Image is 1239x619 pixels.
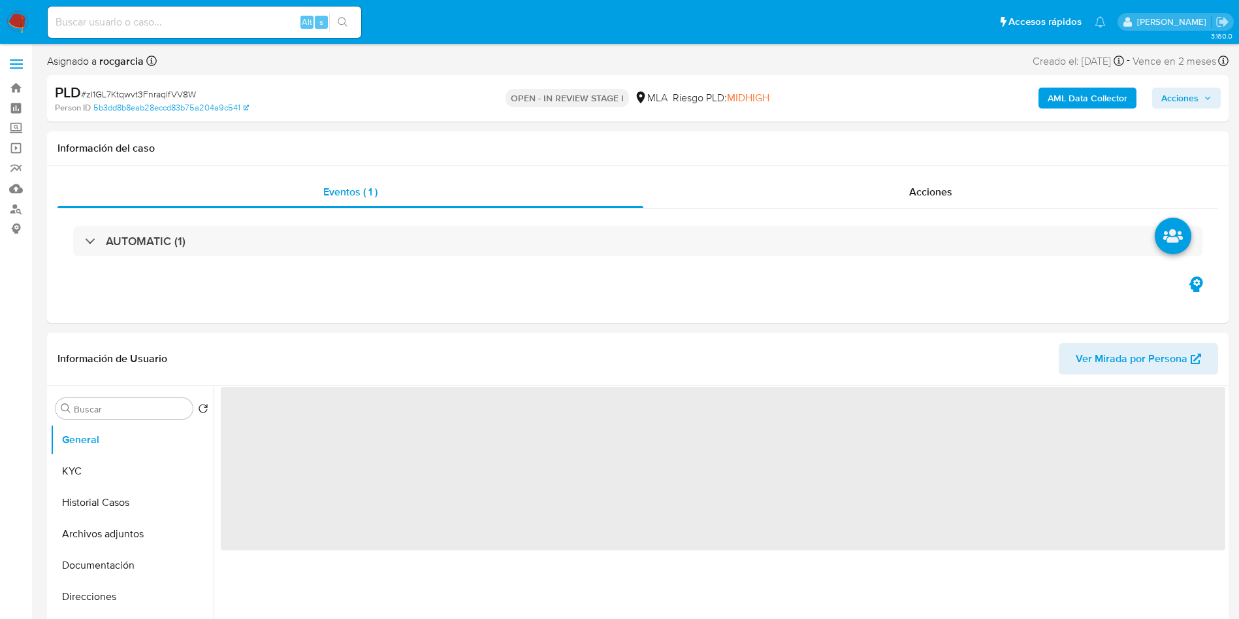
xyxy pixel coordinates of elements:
p: OPEN - IN REVIEW STAGE I [506,89,629,107]
b: Person ID [55,102,91,114]
button: Acciones [1152,88,1221,109]
b: rocgarcia [97,54,144,69]
h1: Información del caso [57,142,1218,155]
button: General [50,424,214,456]
div: AUTOMATIC (1) [73,226,1202,256]
button: Direcciones [50,581,214,612]
span: MIDHIGH [727,90,769,105]
a: Salir [1215,15,1229,29]
span: Asignado a [47,54,144,69]
div: MLA [634,91,668,105]
button: Documentación [50,550,214,581]
b: PLD [55,82,81,103]
span: Acciones [1161,88,1199,109]
h3: AUTOMATIC (1) [106,234,185,248]
span: s [319,16,323,28]
button: Historial Casos [50,487,214,518]
span: Ver Mirada por Persona [1076,343,1187,375]
button: Buscar [61,403,71,414]
span: Accesos rápidos [1008,15,1082,29]
div: Creado el: [DATE] [1033,52,1124,70]
span: Acciones [909,184,952,199]
button: Archivos adjuntos [50,518,214,550]
span: Alt [302,16,312,28]
button: Ver Mirada por Persona [1059,343,1218,375]
button: KYC [50,456,214,487]
span: - [1127,52,1130,70]
button: AML Data Collector [1038,88,1136,109]
button: Volver al orden por defecto [198,403,208,418]
a: Notificaciones [1095,16,1106,27]
input: Buscar [74,403,187,415]
span: # zl1GL7Ktqwvt3FnraqlfVV8W [81,88,196,101]
span: Vence en 2 meses [1133,54,1216,69]
a: 5b3dd8b8eab28eccd83b75a204a9c541 [93,102,249,114]
b: AML Data Collector [1048,88,1127,109]
input: Buscar usuario o caso... [48,14,361,31]
span: Riesgo PLD: [673,91,769,105]
span: ‌ [221,387,1225,550]
span: Eventos ( 1 ) [323,184,378,199]
p: rocio.garcia@mercadolibre.com [1137,16,1211,28]
h1: Información de Usuario [57,352,167,365]
button: search-icon [329,13,356,31]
